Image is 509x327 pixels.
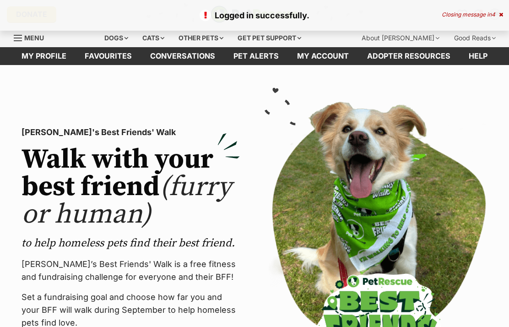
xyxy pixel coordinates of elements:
[24,34,44,42] span: Menu
[448,29,502,47] div: Good Reads
[358,47,460,65] a: Adopter resources
[98,29,135,47] div: Dogs
[22,258,240,283] p: [PERSON_NAME]’s Best Friends' Walk is a free fitness and fundraising challenge for everyone and t...
[288,47,358,65] a: My account
[231,29,308,47] div: Get pet support
[355,29,446,47] div: About [PERSON_NAME]
[12,47,76,65] a: My profile
[76,47,141,65] a: Favourites
[460,47,497,65] a: Help
[224,47,288,65] a: Pet alerts
[14,29,50,45] a: Menu
[141,47,224,65] a: conversations
[22,126,240,139] p: [PERSON_NAME]'s Best Friends' Walk
[22,236,240,251] p: to help homeless pets find their best friend.
[136,29,171,47] div: Cats
[172,29,230,47] div: Other pets
[22,170,232,232] span: (furry or human)
[22,146,240,229] h2: Walk with your best friend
